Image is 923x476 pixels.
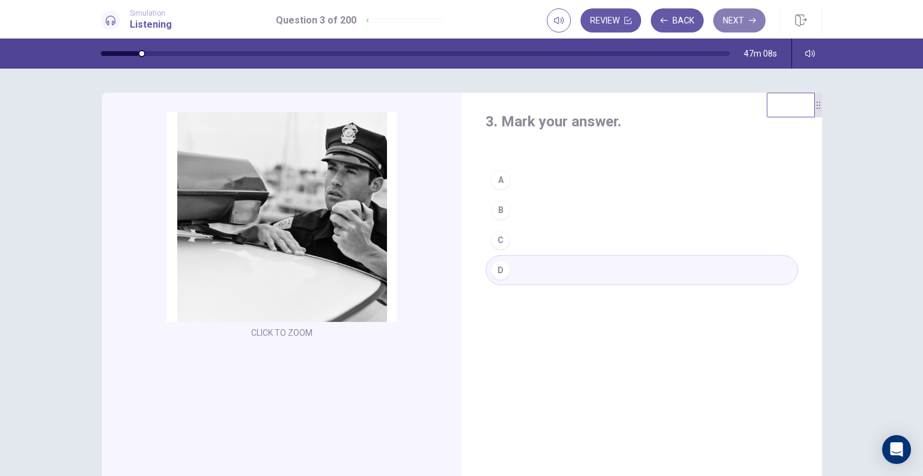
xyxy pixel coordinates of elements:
span: 47m 08s [744,49,777,58]
div: B [491,200,510,220]
div: Open Intercom Messenger [882,435,911,464]
button: Next [713,8,766,32]
h4: 3. Mark your answer. [486,112,798,131]
div: D [491,261,510,280]
div: A [491,170,510,190]
button: C [486,225,798,255]
button: Review [580,8,641,32]
button: Back [651,8,704,32]
button: A [486,165,798,195]
h1: Question 3 of 200 [276,13,356,28]
div: C [491,230,510,250]
button: D [486,255,798,285]
span: Simulation [130,9,172,17]
h1: Listening [130,17,172,32]
button: B [486,195,798,225]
